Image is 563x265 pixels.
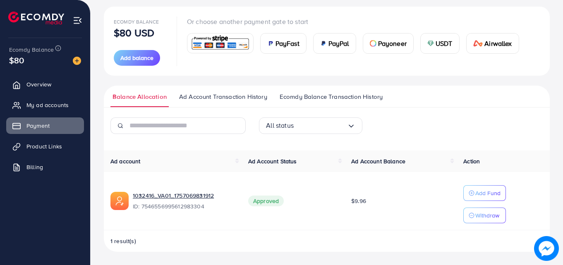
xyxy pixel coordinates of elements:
img: logo [8,12,64,24]
img: card [320,40,327,47]
span: Approved [248,196,284,206]
img: image [534,236,559,261]
p: Withdraw [475,210,499,220]
img: card [370,40,376,47]
a: Payment [6,117,84,134]
span: USDT [436,38,453,48]
span: Airwallex [484,38,512,48]
p: Add Fund [475,188,501,198]
input: Search for option [294,119,347,132]
a: cardAirwallex [466,33,519,54]
a: 1032416_VA01_1757069831912 [133,191,235,200]
span: $80 [9,54,24,66]
a: Overview [6,76,84,93]
span: All status [266,119,294,132]
span: Balance Allocation [113,92,167,101]
span: Action [463,157,480,165]
span: $9.96 [351,197,366,205]
img: menu [73,16,82,25]
span: Ad Account Transaction History [179,92,267,101]
a: cardUSDT [420,33,460,54]
span: 1 result(s) [110,237,136,245]
span: Overview [26,80,51,88]
img: ic-ads-acc.e4c84228.svg [110,192,129,210]
img: card [473,40,483,47]
span: Product Links [26,142,62,150]
button: Add balance [114,50,160,66]
a: cardPayoneer [363,33,414,54]
div: Search for option [259,117,362,134]
span: ID: 7546556995612983304 [133,202,235,210]
img: card [190,34,251,52]
span: Ecomdy Balance [114,18,159,25]
p: Or choose another payment gate to start [187,17,526,26]
span: My ad accounts [26,101,69,109]
a: Billing [6,159,84,175]
span: Ecomdy Balance Transaction History [280,92,383,101]
a: card [187,33,254,53]
span: Ecomdy Balance [9,45,54,54]
a: Product Links [6,138,84,155]
span: PayFast [276,38,299,48]
button: Add Fund [463,185,506,201]
span: Ad Account Balance [351,157,405,165]
div: <span class='underline'>1032416_VA01_1757069831912</span></br>7546556995612983304 [133,191,235,210]
button: Withdraw [463,208,506,223]
p: $80 USD [114,28,154,38]
a: My ad accounts [6,97,84,113]
span: Ad account [110,157,141,165]
span: Add balance [120,54,153,62]
a: cardPayPal [313,33,356,54]
span: Billing [26,163,43,171]
span: Ad Account Status [248,157,297,165]
span: PayPal [328,38,349,48]
img: image [73,57,81,65]
span: Payoneer [378,38,407,48]
img: card [427,40,434,47]
span: Payment [26,122,50,130]
img: card [267,40,274,47]
a: cardPayFast [260,33,307,54]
